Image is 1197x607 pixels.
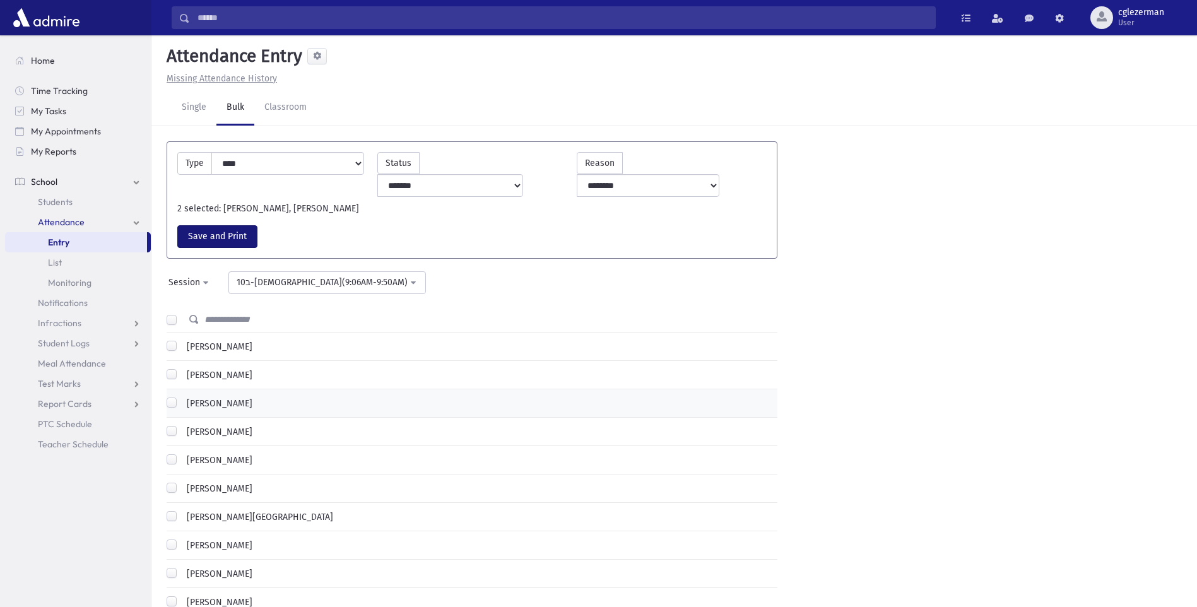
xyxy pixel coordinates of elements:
a: PTC Schedule [5,414,151,434]
a: Single [172,90,216,126]
a: Students [5,192,151,212]
label: [PERSON_NAME] [182,340,252,353]
span: User [1118,18,1164,28]
span: PTC Schedule [38,418,92,430]
span: Test Marks [38,378,81,389]
div: ב10-[DEMOGRAPHIC_DATA](9:06AM-9:50AM) [237,276,408,289]
a: Monitoring [5,273,151,293]
span: Infractions [38,317,81,329]
a: Entry [5,232,147,252]
a: My Reports [5,141,151,162]
label: Type [177,152,212,175]
u: Missing Attendance History [167,73,277,84]
span: Students [38,196,73,208]
span: Notifications [38,297,88,309]
label: [PERSON_NAME] [182,482,252,495]
a: Teacher Schedule [5,434,151,454]
a: Report Cards [5,394,151,414]
span: My Reports [31,146,76,157]
input: Search [190,6,935,29]
a: Attendance [5,212,151,232]
span: Report Cards [38,398,91,410]
a: Home [5,50,151,71]
h5: Attendance Entry [162,45,302,67]
a: Test Marks [5,374,151,394]
div: 2 selected: [PERSON_NAME], [PERSON_NAME] [171,202,773,215]
a: List [5,252,151,273]
a: Classroom [254,90,317,126]
button: Save and Print [177,225,257,248]
span: Attendance [38,216,85,228]
span: cglezerman [1118,8,1164,18]
label: Reason [577,152,623,174]
a: Meal Attendance [5,353,151,374]
a: Notifications [5,293,151,313]
a: Infractions [5,313,151,333]
label: [PERSON_NAME] [182,368,252,382]
img: AdmirePro [10,5,83,30]
span: Monitoring [48,277,91,288]
button: Session [160,271,218,294]
span: School [31,176,57,187]
a: Time Tracking [5,81,151,101]
label: [PERSON_NAME] [182,397,252,410]
a: Bulk [216,90,254,126]
label: [PERSON_NAME] [182,454,252,467]
label: [PERSON_NAME] [182,425,252,439]
a: Missing Attendance History [162,73,277,84]
div: Session [168,276,200,289]
button: ב10-נביא(9:06AM-9:50AM) [228,271,426,294]
span: My Appointments [31,126,101,137]
span: Home [31,55,55,66]
span: Time Tracking [31,85,88,97]
label: [PERSON_NAME] [182,539,252,552]
label: Status [377,152,420,174]
span: Meal Attendance [38,358,106,369]
a: School [5,172,151,192]
span: Teacher Schedule [38,439,109,450]
a: My Tasks [5,101,151,121]
label: [PERSON_NAME] [182,567,252,580]
span: My Tasks [31,105,66,117]
span: List [48,257,62,268]
span: Student Logs [38,338,90,349]
a: My Appointments [5,121,151,141]
span: Entry [48,237,69,248]
a: Student Logs [5,333,151,353]
label: [PERSON_NAME][GEOGRAPHIC_DATA] [182,510,333,524]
